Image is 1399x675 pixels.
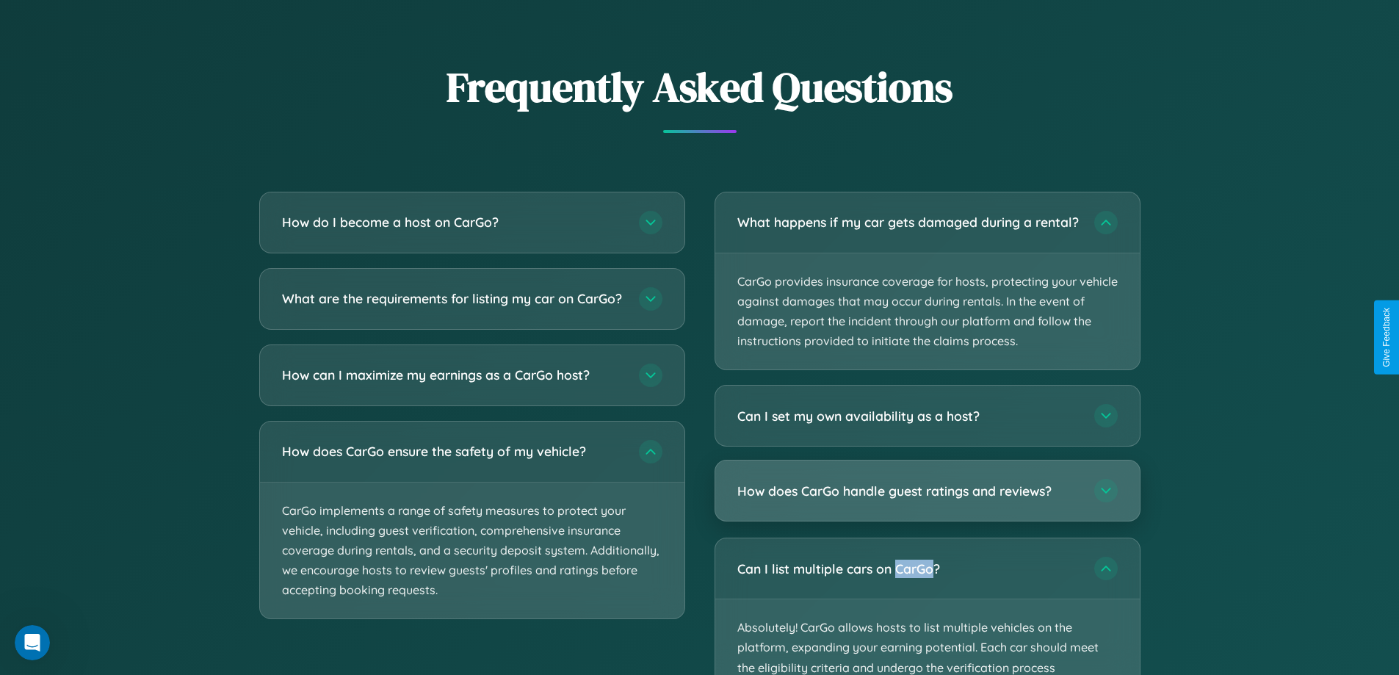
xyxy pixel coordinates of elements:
[260,483,684,619] p: CarGo implements a range of safety measures to protect your vehicle, including guest verification...
[715,253,1140,370] p: CarGo provides insurance coverage for hosts, protecting your vehicle against damages that may occ...
[737,213,1080,231] h3: What happens if my car gets damaged during a rental?
[259,59,1140,115] h2: Frequently Asked Questions
[282,442,624,461] h3: How does CarGo ensure the safety of my vehicle?
[282,213,624,231] h3: How do I become a host on CarGo?
[737,482,1080,500] h3: How does CarGo handle guest ratings and reviews?
[1381,308,1392,367] div: Give Feedback
[737,407,1080,425] h3: Can I set my own availability as a host?
[15,625,50,660] iframe: Intercom live chat
[737,560,1080,578] h3: Can I list multiple cars on CarGo?
[282,289,624,308] h3: What are the requirements for listing my car on CarGo?
[282,366,624,384] h3: How can I maximize my earnings as a CarGo host?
